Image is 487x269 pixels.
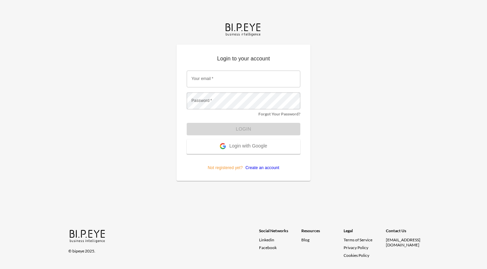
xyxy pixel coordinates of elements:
div: Resources [301,228,344,237]
img: bipeye-logo [68,228,107,243]
span: Facebook [259,245,277,250]
p: Not registered yet? [187,154,300,171]
p: Login to your account [187,55,300,65]
a: Blog [301,237,309,242]
a: Facebook [259,245,301,250]
button: Login with Google [187,139,300,154]
a: Create an account [243,165,279,170]
div: [EMAIL_ADDRESS][DOMAIN_NAME] [386,237,428,247]
div: Social Networks [259,228,301,237]
a: Forgot Your Password? [258,111,300,116]
a: Privacy Policy [344,245,368,250]
span: Linkedin [259,237,274,242]
div: Contact Us [386,228,428,237]
a: Terms of Service [344,237,383,242]
span: Login with Google [229,143,267,150]
div: Legal [344,228,386,237]
a: Cookies Policy [344,253,369,258]
img: bipeye-logo [224,22,263,37]
div: © bipeye 2025. [68,244,250,253]
a: Linkedin [259,237,301,242]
